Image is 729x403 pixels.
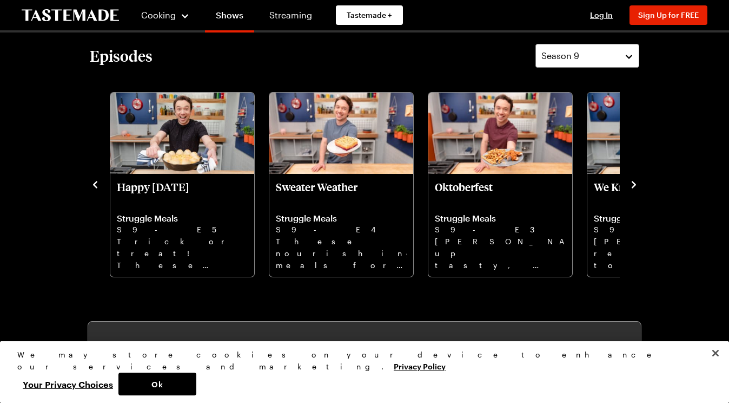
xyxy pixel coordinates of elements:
[141,10,176,20] span: Cooking
[594,224,725,236] p: S9 - E2
[628,177,639,190] button: navigate to next item
[109,89,268,278] div: 8 / 12
[594,213,725,224] p: Struggle Meals
[117,180,248,206] p: Happy [DATE]
[435,180,566,270] a: Oktoberfest
[269,93,413,277] div: Sweater Weather
[590,10,613,19] span: Log In
[435,180,566,206] p: Oktoberfest
[17,349,703,373] div: We may store cookies on your device to enhance our services and marketing.
[428,93,572,277] div: Oktoberfest
[118,373,196,395] button: Ok
[117,213,248,224] p: Struggle Meals
[268,89,427,278] div: 9 / 12
[117,236,248,270] p: Trick or treat! These affordable, spooky [DATE]-spirited dishes are hard to beat!
[276,180,407,270] a: Sweater Weather
[90,177,101,190] button: navigate to previous item
[704,341,727,365] button: Close
[580,10,623,21] button: Log In
[629,5,707,25] button: Sign Up for FREE
[535,44,639,68] button: Season 9
[435,236,566,270] p: [PERSON_NAME] up tasty, German-inspired pub food to celebrate the fall season in style.
[117,180,248,270] a: Happy Halloween
[347,10,392,21] span: Tastemade +
[22,9,119,22] a: To Tastemade Home Page
[205,2,254,32] a: Shows
[594,180,725,206] p: We Knead Pizza
[90,46,153,66] h2: Episodes
[17,349,703,395] div: Privacy
[435,224,566,236] p: S9 - E3
[110,93,254,277] div: Happy Halloween
[336,5,403,25] a: Tastemade +
[17,373,118,395] button: Your Privacy Choices
[276,236,407,270] p: These nourishing meals for chilly fall days will not only warm your belly but also your heart.
[276,180,407,206] p: Sweater Weather
[141,2,190,28] button: Cooking
[435,213,566,224] p: Struggle Meals
[269,93,413,174] img: Sweater Weather
[594,236,725,270] p: [PERSON_NAME] returns to Pizza Week with three homemade pizza styles that deliver on flavor and p...
[541,49,579,62] span: Season 9
[276,213,407,224] p: Struggle Meals
[276,224,407,236] p: S9 - E4
[110,93,254,174] img: Happy Halloween
[427,89,586,278] div: 10 / 12
[117,224,248,236] p: S9 - E5
[394,361,446,371] a: More information about your privacy, opens in a new tab
[428,93,572,174] img: Oktoberfest
[594,180,725,270] a: We Knead Pizza
[638,10,699,19] span: Sign Up for FREE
